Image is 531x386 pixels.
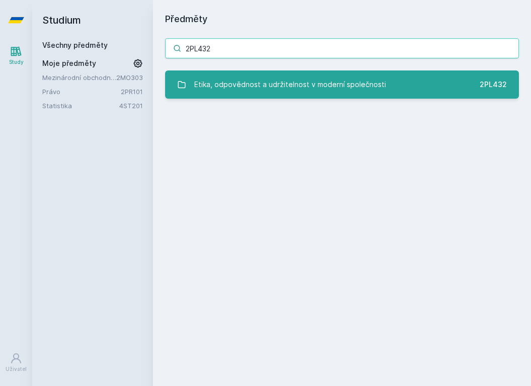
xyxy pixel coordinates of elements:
[42,41,108,49] a: Všechny předměty
[480,80,507,90] div: 2PL432
[119,102,143,110] a: 4ST201
[165,70,519,99] a: Etika, odpovědnost a udržitelnost v moderní společnosti 2PL432
[121,88,143,96] a: 2PR101
[6,365,27,373] div: Uživatel
[165,38,519,58] input: Název nebo ident předmětu…
[42,58,96,68] span: Moje předměty
[2,40,30,71] a: Study
[116,73,143,82] a: 2MO303
[42,101,119,111] a: Statistika
[2,347,30,378] a: Uživatel
[42,87,121,97] a: Právo
[42,72,116,83] a: Mezinárodní obchodní jednání a protokol
[194,74,386,95] div: Etika, odpovědnost a udržitelnost v moderní společnosti
[165,12,519,26] h1: Předměty
[9,58,24,66] div: Study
